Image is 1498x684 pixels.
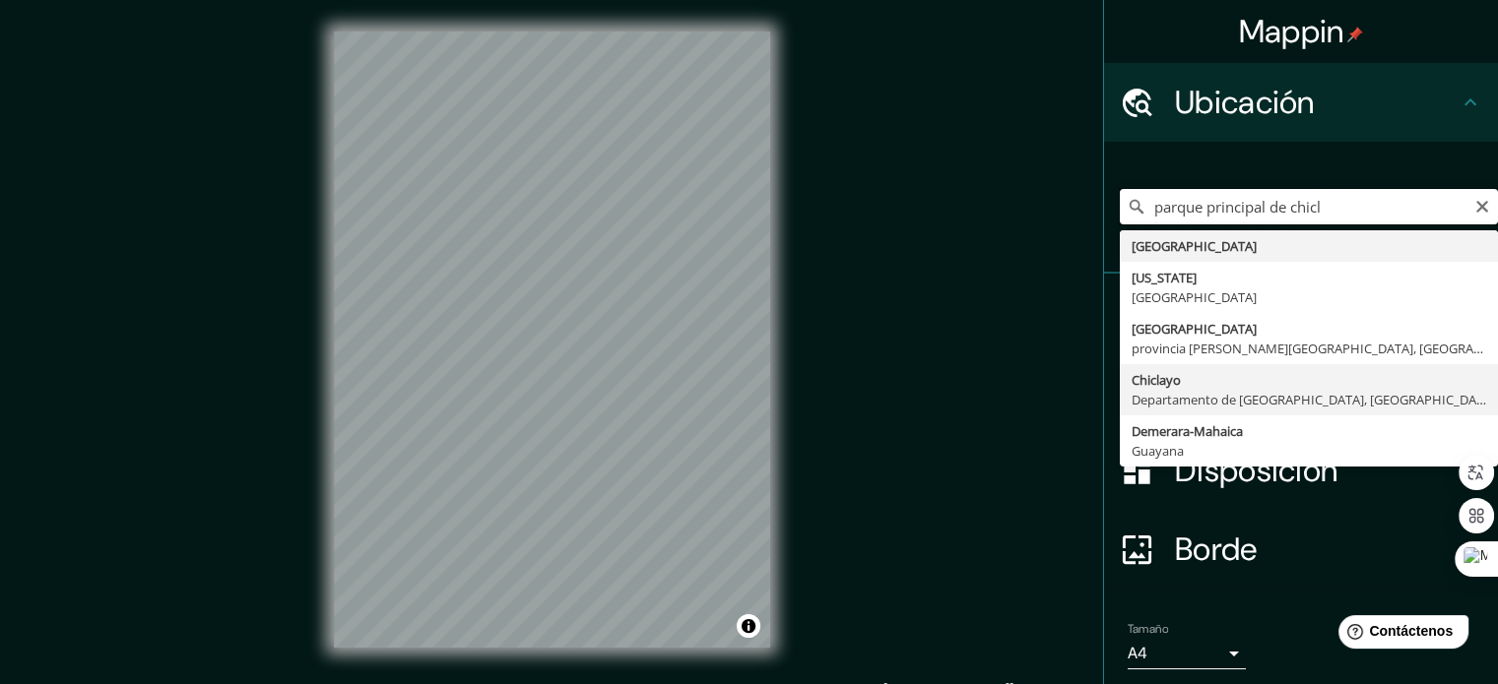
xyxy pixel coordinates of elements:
font: [GEOGRAPHIC_DATA] [1132,237,1257,255]
font: Borde [1175,529,1258,570]
div: Patas [1104,274,1498,352]
font: [GEOGRAPHIC_DATA] [1132,320,1257,338]
font: Demerara-Mahaica [1132,422,1243,440]
iframe: Lanzador de widgets de ayuda [1323,607,1476,662]
button: Activar o desactivar atribución [737,614,760,638]
font: Guayana [1132,442,1184,460]
div: Borde [1104,510,1498,589]
font: [US_STATE] [1132,269,1197,286]
canvas: Mapa [334,31,770,648]
div: Ubicación [1104,63,1498,142]
font: Disposición [1175,450,1337,491]
font: Departamento de [GEOGRAPHIC_DATA], [GEOGRAPHIC_DATA] [1132,391,1495,408]
font: Mappin [1239,11,1344,52]
img: pin-icon.png [1347,27,1363,42]
font: Ubicación [1175,82,1315,123]
font: Chiclayo [1132,371,1181,389]
input: Elige tu ciudad o zona [1120,189,1498,224]
font: A4 [1128,643,1147,663]
div: Disposición [1104,431,1498,510]
button: Claro [1474,196,1490,215]
font: Tamaño [1128,621,1168,637]
div: Estilo [1104,352,1498,431]
div: A4 [1128,638,1246,669]
font: [GEOGRAPHIC_DATA] [1132,288,1257,306]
